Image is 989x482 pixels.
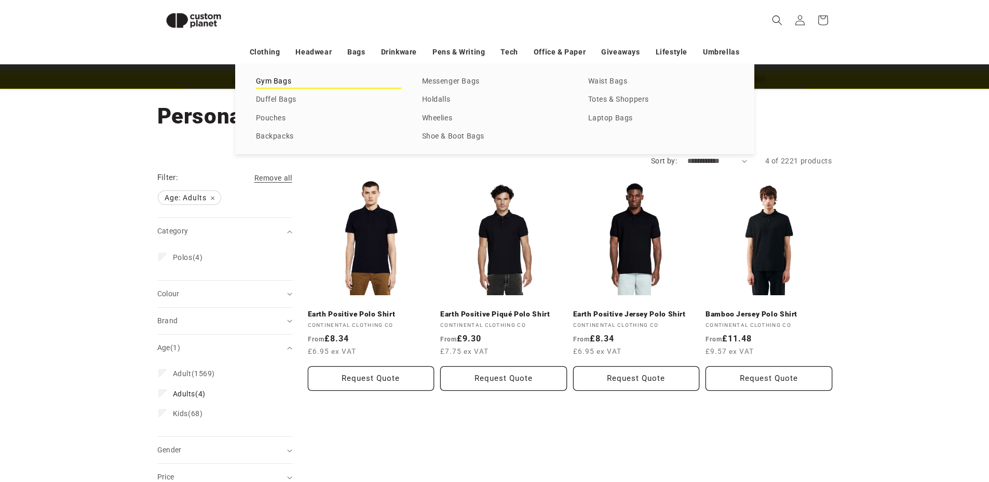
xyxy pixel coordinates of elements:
[157,343,180,352] span: Age
[157,446,182,454] span: Gender
[256,112,401,126] a: Pouches
[766,9,789,32] summary: Search
[588,112,734,126] a: Laptop Bags
[254,172,292,185] a: Remove all
[381,43,417,61] a: Drinkware
[254,174,292,182] span: Remove all
[157,308,292,334] summary: Brand (0 selected)
[601,43,640,61] a: Giveaways
[157,290,180,298] span: Colour
[422,130,567,144] a: Shoe & Boot Bags
[500,43,518,61] a: Tech
[588,93,734,107] a: Totes & Shoppers
[422,112,567,126] a: Wheelies
[656,43,687,61] a: Lifestyle
[295,43,332,61] a: Headwear
[173,389,206,398] span: (4)
[706,310,832,319] a: Bamboo Jersey Polo Shirt
[250,43,280,61] a: Clothing
[157,335,292,361] summary: Age (1 selected)
[308,366,435,391] button: Request Quote
[573,366,700,391] button: Request Quote
[173,253,193,261] span: Polos
[157,227,188,235] span: Category
[816,370,989,482] iframe: Chat Widget
[157,4,230,37] img: Custom Planet
[765,157,832,165] span: 4 of 2221 products
[256,93,401,107] a: Duffel Bags
[173,253,203,262] span: (4)
[256,130,401,144] a: Backpacks
[173,409,188,418] span: Kids
[157,316,178,325] span: Brand
[173,390,196,398] span: Adults
[573,310,700,319] a: Earth Positive Jersey Polo Shirt
[432,43,485,61] a: Pens & Writing
[703,43,739,61] a: Umbrellas
[422,93,567,107] a: Holdalls
[347,43,365,61] a: Bags
[157,473,174,481] span: Price
[170,343,180,352] span: (1)
[440,366,567,391] button: Request Quote
[173,369,215,378] span: (1569)
[157,281,292,307] summary: Colour (0 selected)
[157,218,292,244] summary: Category (0 selected)
[308,310,435,319] a: Earth Positive Polo Shirt
[157,437,292,463] summary: Gender (0 selected)
[534,43,586,61] a: Office & Paper
[157,191,222,204] a: Age: Adults
[158,191,221,204] span: Age: Adults
[588,75,734,89] a: Waist Bags
[173,369,192,378] span: Adult
[440,310,567,319] a: Earth Positive Piqué Polo Shirt
[173,409,203,418] span: (68)
[651,157,677,165] label: Sort by:
[706,366,832,391] button: Request Quote
[157,172,179,184] h2: Filter:
[256,75,401,89] a: Gym Bags
[422,75,567,89] a: Messenger Bags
